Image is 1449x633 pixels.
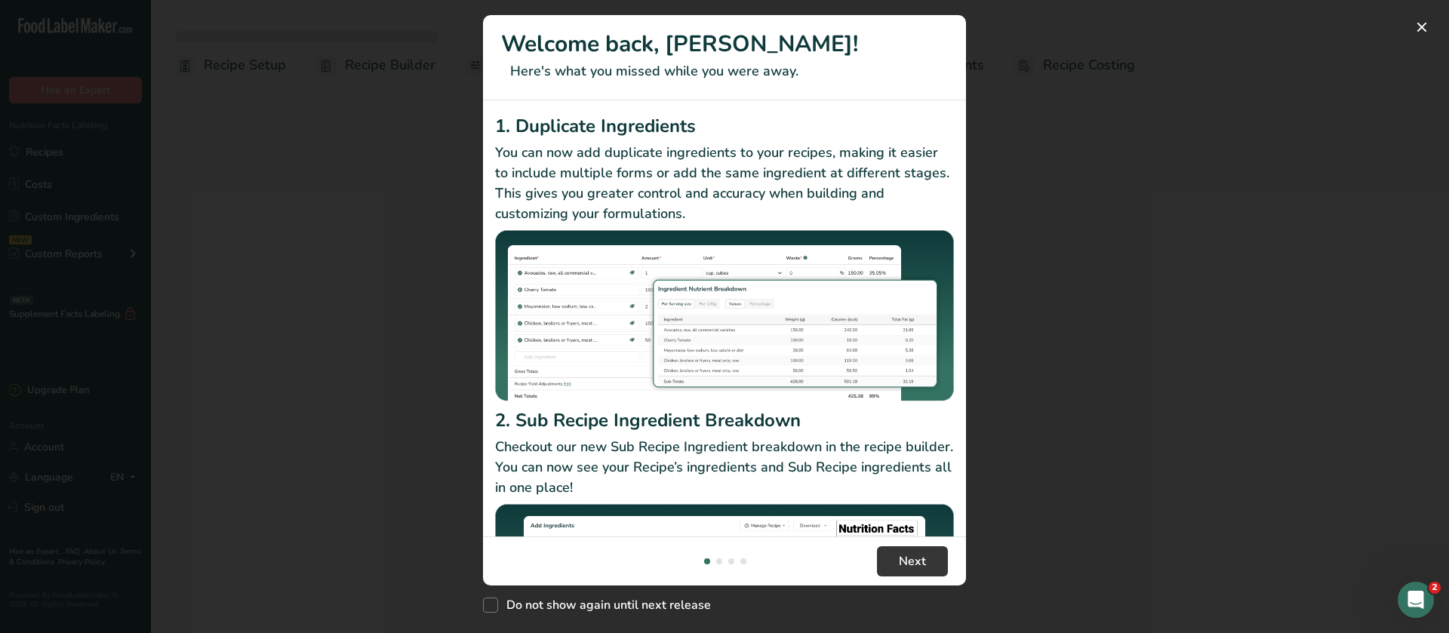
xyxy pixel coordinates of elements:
[1398,582,1434,618] iframe: Intercom live chat
[495,143,954,224] p: You can now add duplicate ingredients to your recipes, making it easier to include multiple forms...
[498,598,711,613] span: Do not show again until next release
[501,27,948,61] h1: Welcome back, [PERSON_NAME]!
[495,407,954,434] h2: 2. Sub Recipe Ingredient Breakdown
[495,437,954,498] p: Checkout our new Sub Recipe Ingredient breakdown in the recipe builder. You can now see your Reci...
[1429,582,1441,594] span: 2
[877,546,948,576] button: Next
[495,230,954,401] img: Duplicate Ingredients
[899,552,926,570] span: Next
[495,112,954,140] h2: 1. Duplicate Ingredients
[501,61,948,81] p: Here's what you missed while you were away.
